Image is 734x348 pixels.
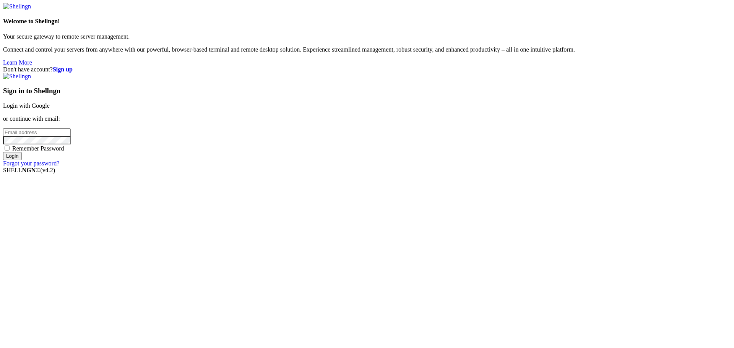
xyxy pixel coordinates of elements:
span: Remember Password [12,145,64,152]
p: or continue with email: [3,115,731,122]
img: Shellngn [3,73,31,80]
a: Login with Google [3,102,50,109]
input: Email address [3,128,71,136]
img: Shellngn [3,3,31,10]
a: Learn More [3,59,32,66]
p: Your secure gateway to remote server management. [3,33,731,40]
span: 4.2.0 [41,167,55,173]
h4: Welcome to Shellngn! [3,18,731,25]
div: Don't have account? [3,66,731,73]
input: Remember Password [5,146,10,151]
p: Connect and control your servers from anywhere with our powerful, browser-based terminal and remo... [3,46,731,53]
h3: Sign in to Shellngn [3,87,731,95]
b: NGN [22,167,36,173]
input: Login [3,152,22,160]
span: SHELL © [3,167,55,173]
a: Sign up [53,66,73,73]
a: Forgot your password? [3,160,59,167]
